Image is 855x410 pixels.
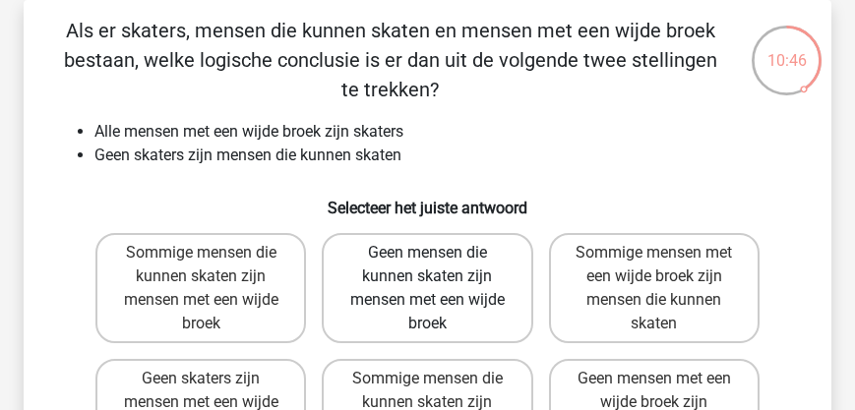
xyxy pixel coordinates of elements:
[94,144,800,167] li: Geen skaters zijn mensen die kunnen skaten
[95,233,306,343] label: Sommige mensen die kunnen skaten zijn mensen met een wijde broek
[549,233,760,343] label: Sommige mensen met een wijde broek zijn mensen die kunnen skaten
[750,24,824,73] div: 10:46
[322,233,532,343] label: Geen mensen die kunnen skaten zijn mensen met een wijde broek
[55,183,800,217] h6: Selecteer het juiste antwoord
[55,16,726,104] p: Als er skaters, mensen die kunnen skaten en mensen met een wijde broek bestaan, welke logische co...
[94,120,800,144] li: Alle mensen met een wijde broek zijn skaters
